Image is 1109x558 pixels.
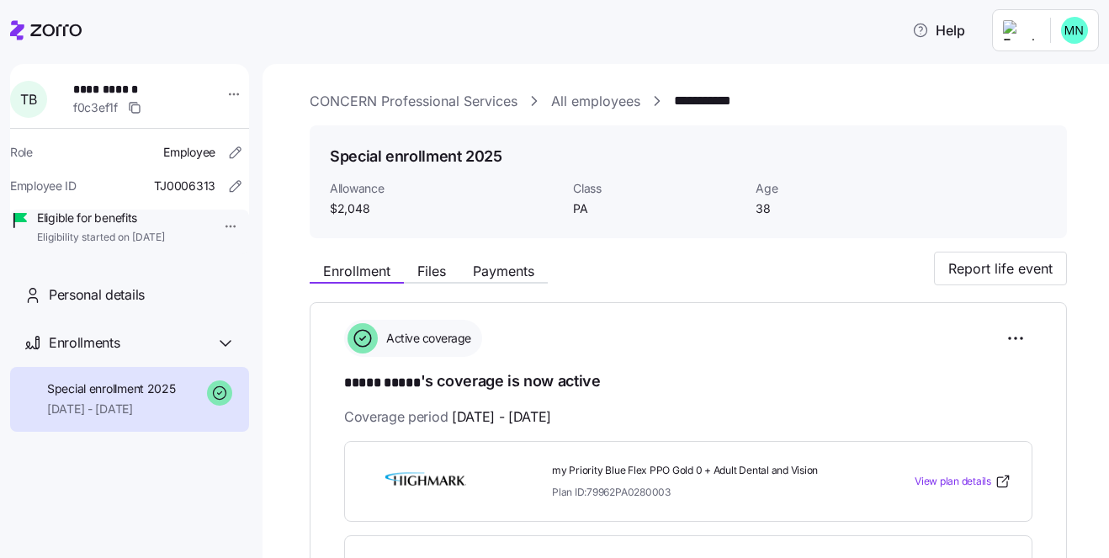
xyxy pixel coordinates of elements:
span: Eligible for benefits [37,210,165,226]
span: Personal details [49,284,145,306]
span: my Priority Blue Flex PPO Gold 0 + Adult Dental and Vision [552,464,846,478]
img: Employer logo [1003,20,1037,40]
span: 38 [756,200,925,217]
img: Highmark BlueCross BlueShield [365,462,486,501]
span: Enrollments [49,332,119,353]
span: Allowance [330,180,560,197]
span: Employee ID [10,178,77,194]
h1: Special enrollment 2025 [330,146,502,167]
span: Help [912,20,965,40]
button: Report life event [934,252,1067,285]
span: View plan details [915,474,991,490]
span: PA [573,200,742,217]
img: b0ee0d05d7ad5b312d7e0d752ccfd4ca [1061,17,1088,44]
a: View plan details [915,473,1011,490]
h1: 's coverage is now active [344,370,1032,394]
a: All employees [551,91,640,112]
span: Payments [473,264,534,278]
span: Role [10,144,33,161]
span: Employee [163,144,215,161]
span: Eligibility started on [DATE] [37,231,165,245]
span: $2,048 [330,200,560,217]
span: Coverage period [344,407,551,428]
span: [DATE] - [DATE] [452,407,551,428]
span: Files [417,264,446,278]
span: Age [756,180,925,197]
span: Active coverage [381,330,471,347]
button: Help [899,13,979,47]
span: Special enrollment 2025 [47,380,176,397]
span: Plan ID: 79962PA0280003 [552,485,671,499]
a: CONCERN Professional Services [310,91,517,112]
span: Report life event [948,258,1053,279]
span: T B [20,93,36,106]
span: TJ0006313 [154,178,215,194]
span: Enrollment [323,264,390,278]
span: Class [573,180,742,197]
span: f0c3ef1f [73,99,118,116]
span: [DATE] - [DATE] [47,401,176,417]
